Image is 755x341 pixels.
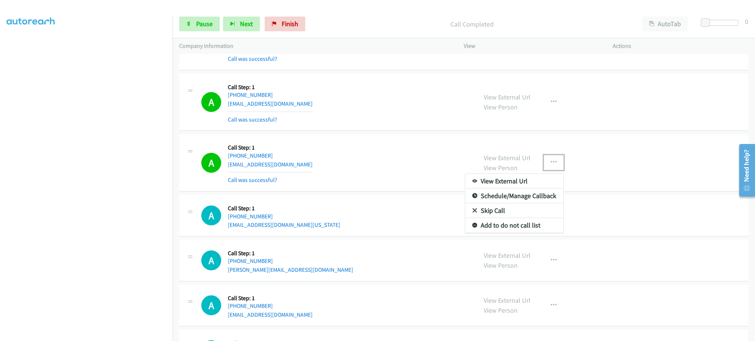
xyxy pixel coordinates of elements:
div: The call is yet to be attempted [201,205,221,225]
a: Add to do not call list [465,218,563,233]
a: Schedule/Manage Callback [465,189,563,203]
div: The call is yet to be attempted [201,295,221,315]
a: Skip Call [465,203,563,218]
h1: A [201,250,221,270]
iframe: Resource Center [734,141,755,200]
a: View External Url [465,174,563,189]
h1: A [201,295,221,315]
h1: A [201,205,221,225]
div: The call is yet to be attempted [201,250,221,270]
